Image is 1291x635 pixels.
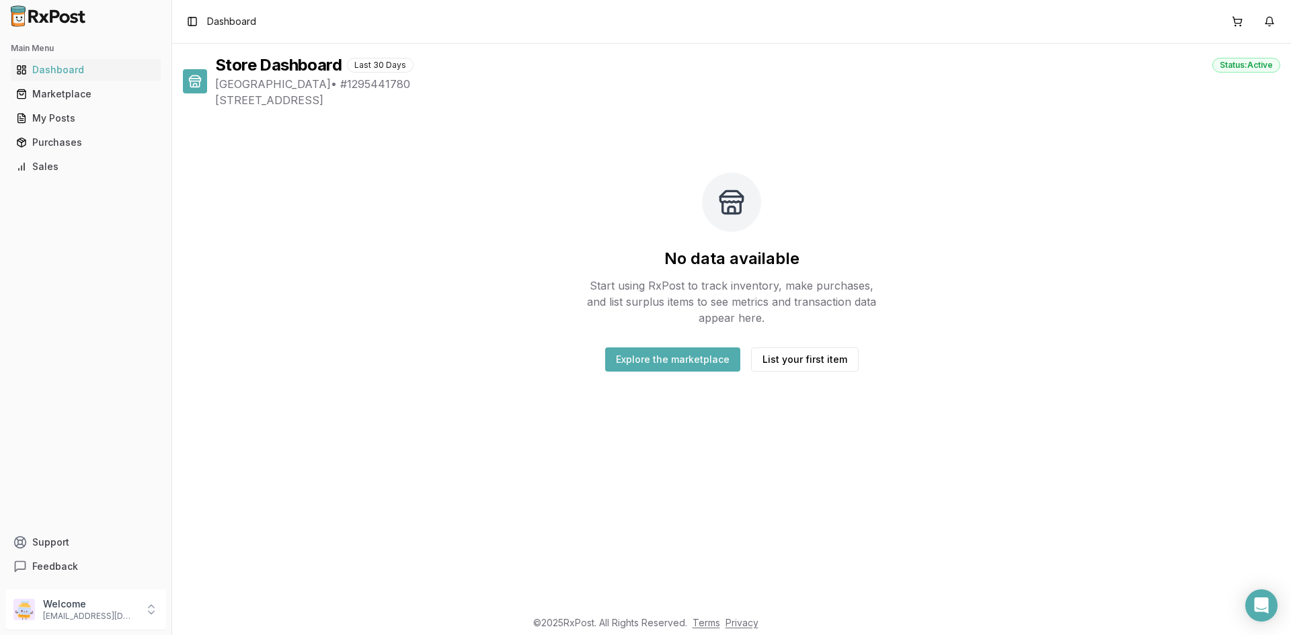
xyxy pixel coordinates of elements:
button: My Posts [5,108,166,129]
h1: Store Dashboard [215,54,342,76]
p: Welcome [43,597,136,611]
button: Dashboard [5,59,166,81]
img: User avatar [13,599,35,620]
button: Purchases [5,132,166,153]
button: Support [5,530,166,554]
div: Marketplace [16,87,155,101]
p: Start using RxPost to track inventory, make purchases, and list surplus items to see metrics and ... [581,278,882,326]
p: [EMAIL_ADDRESS][DOMAIN_NAME] [43,611,136,622]
nav: breadcrumb [207,15,256,28]
span: Dashboard [207,15,256,28]
span: [GEOGRAPHIC_DATA] • # 1295441780 [215,76,1280,92]
a: Purchases [11,130,161,155]
div: Dashboard [16,63,155,77]
h2: Main Menu [11,43,161,54]
div: Last 30 Days [347,58,414,73]
div: Purchases [16,136,155,149]
button: Feedback [5,554,166,579]
div: Sales [16,160,155,173]
h2: No data available [664,248,799,269]
button: Marketplace [5,83,166,105]
img: RxPost Logo [5,5,91,27]
a: Privacy [726,617,758,628]
div: Status: Active [1212,58,1280,73]
a: Sales [11,155,161,179]
div: My Posts [16,112,155,125]
a: My Posts [11,106,161,130]
button: List your first item [751,347,859,372]
a: Dashboard [11,58,161,82]
span: [STREET_ADDRESS] [215,92,1280,108]
button: Sales [5,156,166,177]
div: Open Intercom Messenger [1245,589,1278,622]
button: Explore the marketplace [605,347,740,372]
a: Terms [693,617,720,628]
span: Feedback [32,560,78,573]
a: Marketplace [11,82,161,106]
